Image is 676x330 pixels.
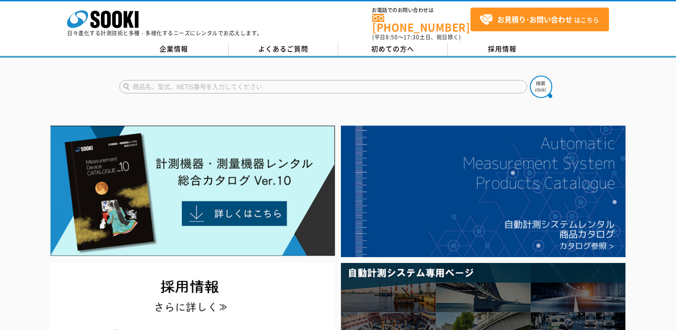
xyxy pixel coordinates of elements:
[372,8,470,13] span: お電話でのお問い合わせは
[50,126,335,256] img: Catalog Ver10
[403,33,420,41] span: 17:30
[372,14,470,32] a: [PHONE_NUMBER]
[67,30,263,36] p: 日々進化する計測技術と多種・多様化するニーズにレンタルでお応えします。
[341,126,626,257] img: 自動計測システムカタログ
[497,14,572,25] strong: お見積り･お問い合わせ
[371,44,414,54] span: 初めての方へ
[338,42,448,56] a: 初めての方へ
[229,42,338,56] a: よくあるご質問
[448,42,557,56] a: 採用情報
[119,42,229,56] a: 企業情報
[470,8,609,31] a: お見積り･お問い合わせはこちら
[119,80,527,93] input: 商品名、型式、NETIS番号を入力してください
[386,33,398,41] span: 8:50
[372,33,461,41] span: (平日 ～ 土日、祝日除く)
[530,76,552,98] img: btn_search.png
[479,13,599,26] span: はこちら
